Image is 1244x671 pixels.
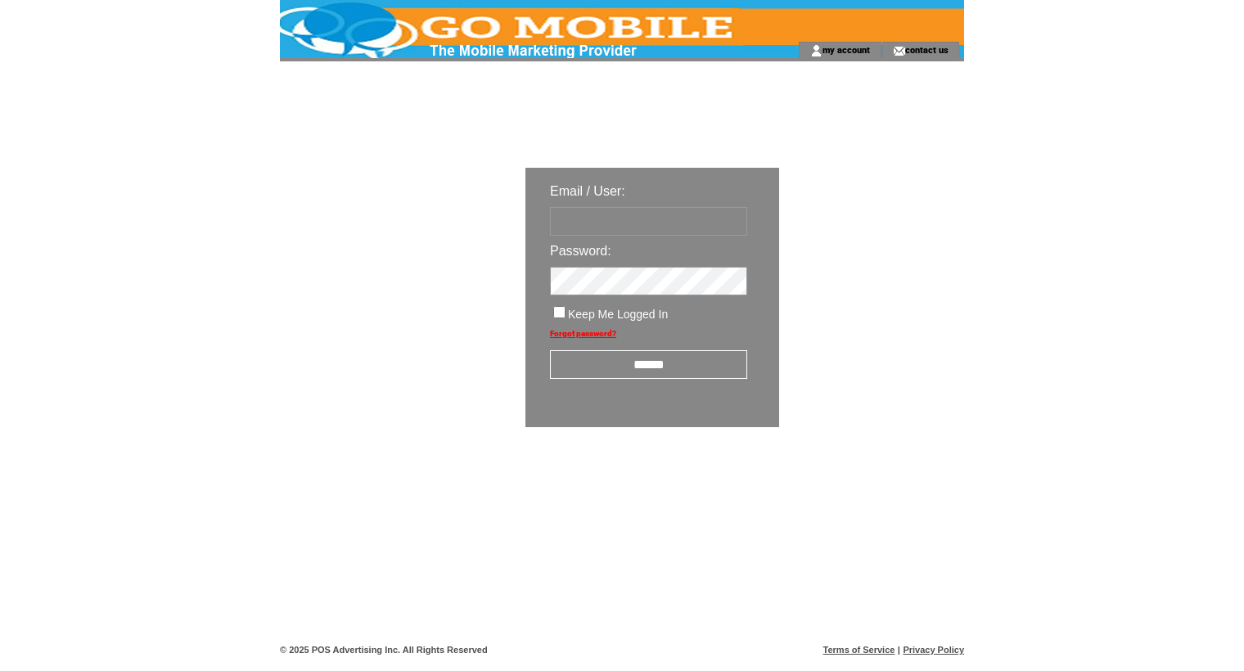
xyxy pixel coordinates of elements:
span: Password: [550,244,611,258]
span: | [898,645,900,655]
img: transparent.png [827,468,908,489]
img: account_icon.gif [810,44,823,57]
span: © 2025 POS Advertising Inc. All Rights Reserved [280,645,488,655]
a: Terms of Service [823,645,895,655]
span: Email / User: [550,184,625,198]
span: Keep Me Logged In [568,308,668,321]
a: Forgot password? [550,329,616,338]
img: contact_us_icon.gif [893,44,905,57]
a: Privacy Policy [903,645,964,655]
a: contact us [905,44,949,55]
a: my account [823,44,870,55]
